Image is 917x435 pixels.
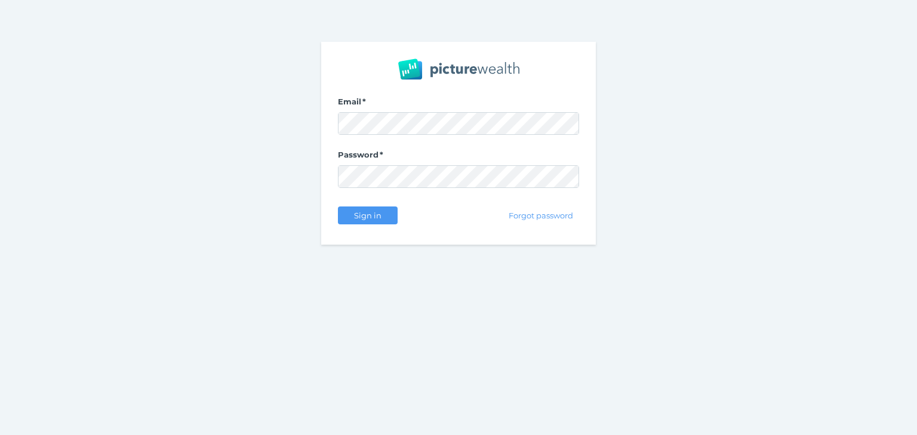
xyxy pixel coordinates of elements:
span: Forgot password [504,211,578,220]
img: PW [398,58,519,80]
label: Password [338,150,579,165]
label: Email [338,97,579,112]
span: Sign in [349,211,386,220]
button: Sign in [338,206,398,224]
button: Forgot password [503,206,579,224]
